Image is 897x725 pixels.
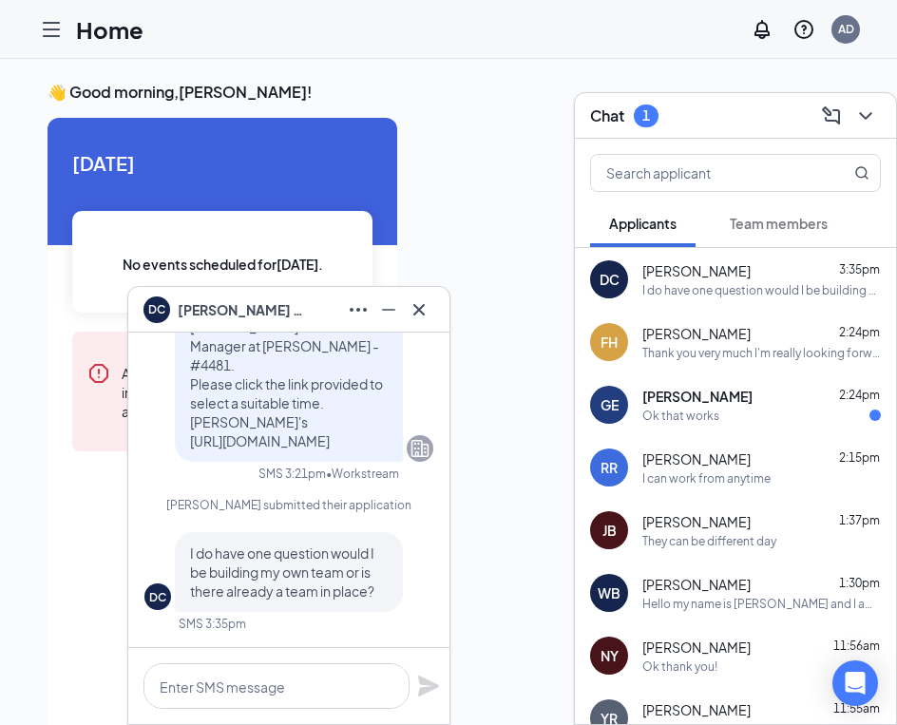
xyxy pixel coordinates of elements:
[642,658,717,675] div: Ok thank you!
[601,646,619,665] div: NY
[377,298,400,321] svg: Minimize
[642,512,751,531] span: [PERSON_NAME]
[40,18,63,41] svg: Hamburger
[839,576,880,590] span: 1:30pm
[839,388,880,402] span: 2:24pm
[326,466,399,482] span: • Workstream
[190,544,374,600] span: I do have one question would I be building my own team or is there already a team in place?
[832,660,878,706] div: Open Intercom Messenger
[122,362,357,421] div: Applicants are unable to schedule interviews until you set up your availability.
[149,589,166,605] div: DC
[833,639,880,653] span: 11:56am
[72,148,372,178] span: [DATE]
[642,596,881,612] div: Hello my name is [PERSON_NAME] and I am the District Manager. Could you please tell me some infor...
[179,616,246,632] div: SMS 3:35pm
[642,575,751,594] span: [PERSON_NAME]
[642,700,751,719] span: [PERSON_NAME]
[598,583,620,602] div: WB
[751,18,773,41] svg: Notifications
[123,254,323,275] span: No events scheduled for [DATE] .
[347,298,370,321] svg: Ellipses
[601,333,618,352] div: FH
[48,82,849,103] h3: 👋 Good morning, [PERSON_NAME] !
[76,13,143,46] h1: Home
[839,262,880,277] span: 3:35pm
[602,521,617,540] div: JB
[854,105,877,127] svg: ChevronDown
[600,270,620,289] div: DC
[839,450,880,465] span: 2:15pm
[642,470,771,487] div: I can work from anytime
[854,165,869,181] svg: MagnifyingGlass
[838,21,854,37] div: AD
[343,295,373,325] button: Ellipses
[792,18,815,41] svg: QuestionInfo
[591,155,816,191] input: Search applicant
[839,513,880,527] span: 1:37pm
[178,299,311,320] span: [PERSON_NAME] Crecy
[833,701,880,715] span: 11:55am
[408,298,430,321] svg: Cross
[417,675,440,697] svg: Plane
[642,638,751,657] span: [PERSON_NAME]
[730,215,828,232] span: Team members
[642,408,719,424] div: Ok that works
[820,105,843,127] svg: ComposeMessage
[590,105,624,126] h3: Chat
[642,107,650,124] div: 1
[601,458,618,477] div: RR
[373,295,404,325] button: Minimize
[601,395,619,414] div: GE
[409,437,431,460] svg: Company
[642,345,881,361] div: Thank you very much I'm really looking forward to getting this job
[609,215,677,232] span: Applicants
[642,449,751,468] span: [PERSON_NAME]
[258,466,326,482] div: SMS 3:21pm
[642,261,751,280] span: [PERSON_NAME]
[642,282,881,298] div: I do have one question would I be building my own team or is there already a team in place?
[404,295,434,325] button: Cross
[642,324,751,343] span: [PERSON_NAME]
[839,325,880,339] span: 2:24pm
[816,101,847,131] button: ComposeMessage
[850,101,881,131] button: ChevronDown
[87,362,110,385] svg: Error
[642,387,753,406] span: [PERSON_NAME]
[642,533,776,549] div: They can be different day
[144,497,433,513] div: [PERSON_NAME] submitted their application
